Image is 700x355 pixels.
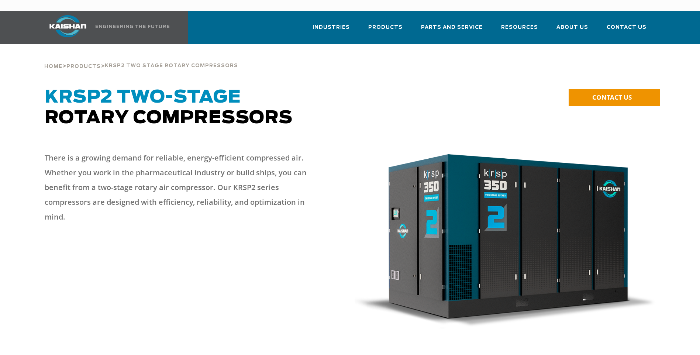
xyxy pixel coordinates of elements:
span: Home [44,64,62,69]
a: Resources [501,18,538,43]
a: Industries [313,18,350,43]
img: Engineering the future [96,25,169,28]
span: krsp2 two stage rotary compressors [105,63,238,68]
span: Resources [501,23,538,32]
span: About Us [556,23,588,32]
span: CONTACT US [592,93,632,101]
a: Home [44,63,62,69]
a: About Us [556,18,588,43]
a: Products [66,63,101,69]
span: Rotary Compressors [45,89,293,127]
a: Contact Us [607,18,646,43]
p: There is a growing demand for reliable, energy-efficient compressed air. Whether you work in the ... [45,151,321,224]
a: Products [368,18,403,43]
span: Parts and Service [421,23,483,32]
a: Kaishan USA [40,11,171,44]
a: Parts and Service [421,18,483,43]
span: KRSP2 Two-Stage [45,89,241,106]
span: Contact Us [607,23,646,32]
span: Products [66,64,101,69]
span: Industries [313,23,350,32]
img: kaishan logo [40,15,96,37]
a: CONTACT US [569,89,660,106]
img: krsp350 [355,154,656,329]
span: Products [368,23,403,32]
div: > > [44,44,238,72]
